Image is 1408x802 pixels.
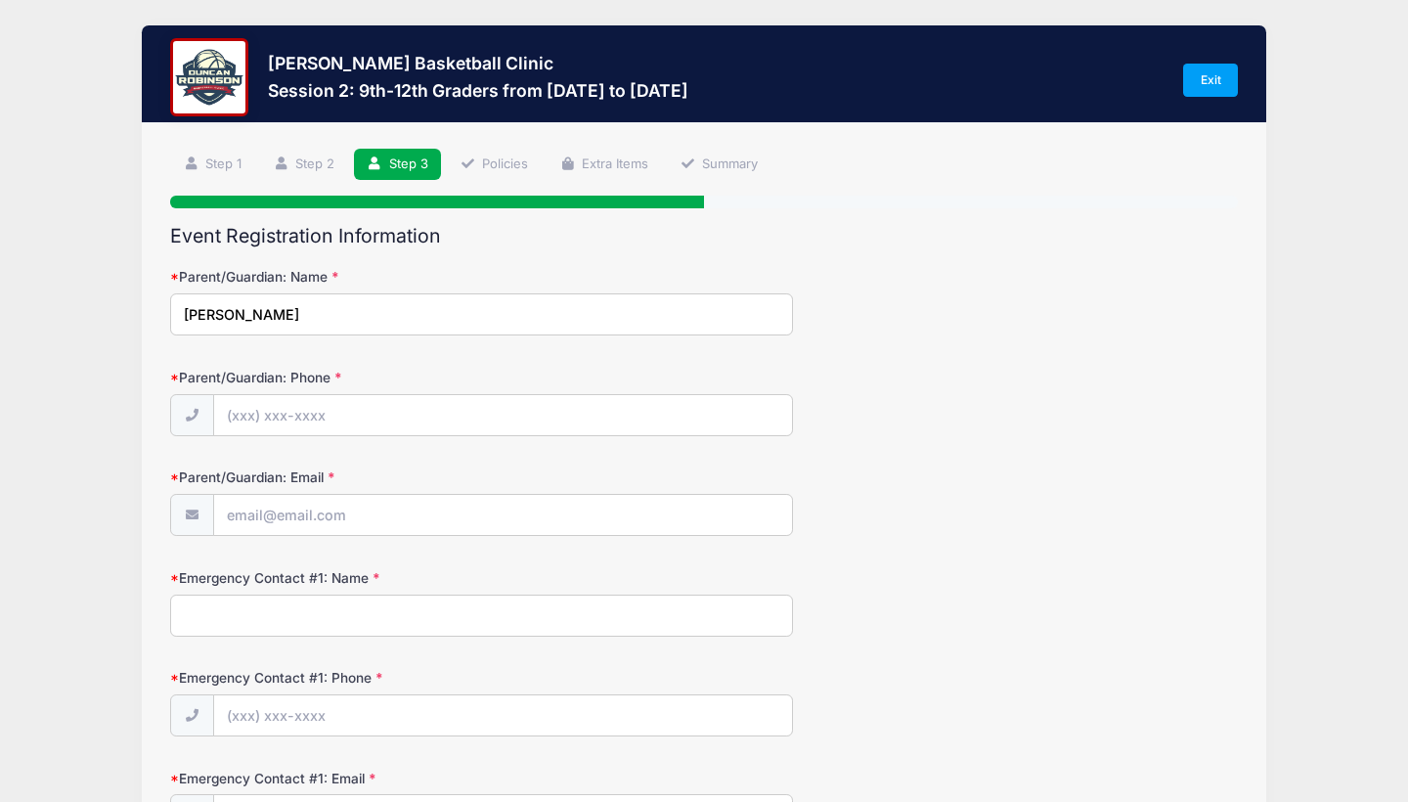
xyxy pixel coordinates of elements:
[668,149,771,181] a: Summary
[268,80,688,101] h3: Session 2: 9th-12th Graders from [DATE] to [DATE]
[213,394,793,436] input: (xxx) xxx-xxxx
[1183,64,1238,97] a: Exit
[268,53,688,73] h3: [PERSON_NAME] Basketball Clinic
[170,668,526,688] label: Emergency Contact #1: Phone
[213,494,793,536] input: email@email.com
[170,368,526,387] label: Parent/Guardian: Phone
[261,149,348,181] a: Step 2
[170,769,526,788] label: Emergency Contact #1: Email
[354,149,441,181] a: Step 3
[547,149,661,181] a: Extra Items
[170,149,254,181] a: Step 1
[447,149,541,181] a: Policies
[170,267,526,287] label: Parent/Guardian: Name
[170,568,526,588] label: Emergency Contact #1: Name
[170,225,1238,247] h2: Event Registration Information
[170,468,526,487] label: Parent/Guardian: Email
[213,694,793,736] input: (xxx) xxx-xxxx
